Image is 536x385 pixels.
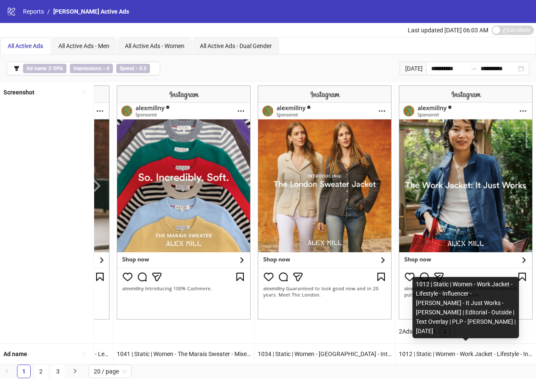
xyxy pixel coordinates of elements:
li: 1 [17,365,31,378]
a: 3 [52,365,64,378]
span: All Active Ads - Women [125,43,184,49]
b: Spend [120,66,134,71]
span: > [116,64,150,73]
b: Ad name [3,351,27,357]
span: to [470,65,477,72]
span: left [4,368,9,374]
span: swap-right [470,65,477,72]
span: All Active Ads [8,43,43,49]
span: All Active Ads - Men [58,43,110,49]
button: right [68,365,82,378]
b: 0 [107,66,110,71]
b: Ad name [26,66,46,71]
li: 2 [34,365,48,378]
a: 2 [35,365,47,378]
img: Screenshot 120233795287840085 [399,86,533,319]
a: 1 [17,365,30,378]
span: 2 Ads [399,328,412,335]
div: 1012 | Static | Women - Work Jacket - Lifestyle - Influencer - [PERSON_NAME] - It Just Works - [P... [395,344,536,364]
img: Screenshot 120234486913110085 [258,86,392,319]
span: sort-ascending [81,351,86,357]
span: [PERSON_NAME] Active Ads [53,8,129,15]
span: right [72,368,78,374]
div: 1041 | Static | Women - The Marais Sweater - Mixed Color - So Incredible Soft - Stacket Sweaters ... [113,344,254,364]
b: 0.5 [139,66,147,71]
span: ∌ [23,64,66,73]
li: 3 [51,365,65,378]
span: sort-ascending [81,89,86,95]
b: Impressions [73,66,101,71]
a: Reports [21,7,46,16]
b: DPA [53,66,63,71]
b: Screenshot [3,89,35,96]
div: [DATE] [400,62,426,75]
button: Ad name ∌ DPAImpressions > 0Spend > 0.5 [7,62,160,75]
span: 20 / page [94,365,127,378]
div: Page Size [89,365,132,378]
div: 1034 | Static | Women - [GEOGRAPHIC_DATA] - Introducing London Sweater Jacket | Editorial - Outsi... [254,344,395,364]
img: Screenshot 120234607177770085 [117,86,251,319]
span: filter [14,66,20,71]
span: All Active Ads - Dual Gender [200,43,272,49]
li: / [47,7,50,16]
li: Next Page [68,365,82,378]
div: 1012 | Static | Women - Work Jacket - Lifestyle - Influencer - [PERSON_NAME] - It Just Works - [P... [412,277,519,338]
span: Last updated [DATE] 06:03 AM [408,27,488,34]
span: > [70,64,113,73]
